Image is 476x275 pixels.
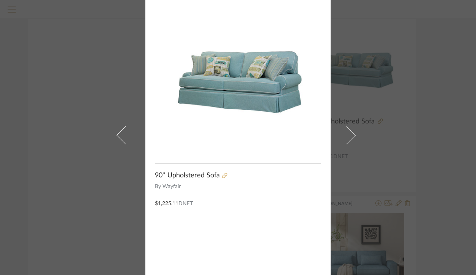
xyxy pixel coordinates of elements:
[178,201,193,206] span: DNET
[162,183,322,191] span: Wayfair
[155,183,161,191] span: By
[155,201,178,206] span: $1,225.11
[155,171,220,180] span: 90'' Upholstered Sofa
